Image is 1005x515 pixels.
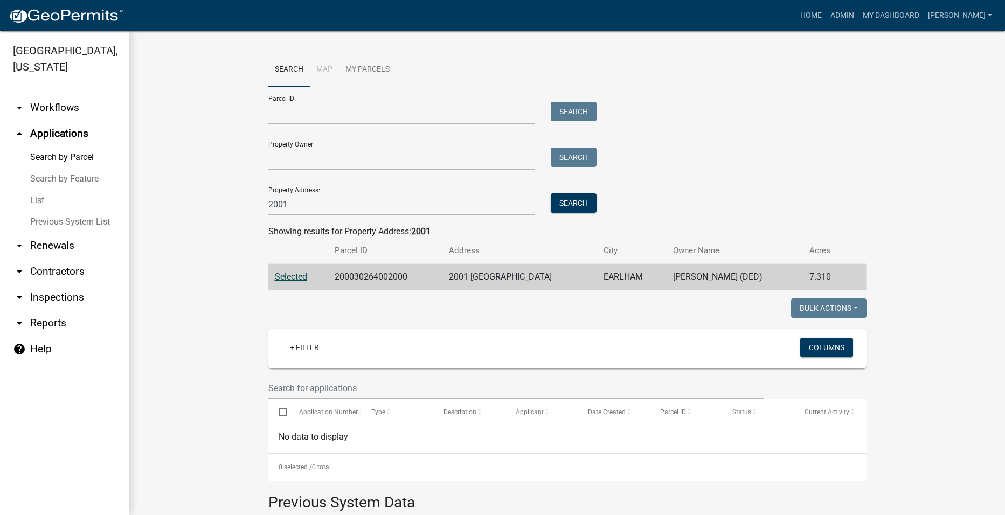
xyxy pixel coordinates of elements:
[268,426,867,453] div: No data to display
[13,239,26,252] i: arrow_drop_down
[516,408,544,416] span: Applicant
[924,5,996,26] a: [PERSON_NAME]
[443,408,476,416] span: Description
[281,338,328,357] a: + Filter
[268,399,289,425] datatable-header-cell: Select
[588,408,626,416] span: Date Created
[268,454,867,481] div: 0 total
[13,265,26,278] i: arrow_drop_down
[667,238,803,263] th: Owner Name
[551,102,597,121] button: Search
[339,53,396,87] a: My Parcels
[442,264,597,290] td: 2001 [GEOGRAPHIC_DATA]
[13,291,26,304] i: arrow_drop_down
[13,127,26,140] i: arrow_drop_up
[805,408,849,416] span: Current Activity
[268,481,867,514] h3: Previous System Data
[803,238,849,263] th: Acres
[371,408,385,416] span: Type
[268,53,310,87] a: Search
[13,343,26,356] i: help
[13,317,26,330] i: arrow_drop_down
[328,238,442,263] th: Parcel ID
[660,408,686,416] span: Parcel ID
[268,225,867,238] div: Showing results for Property Address:
[796,5,826,26] a: Home
[597,264,667,290] td: EARLHAM
[667,264,803,290] td: [PERSON_NAME] (DED)
[299,408,358,416] span: Application Number
[433,399,505,425] datatable-header-cell: Description
[803,264,849,290] td: 7.310
[800,338,853,357] button: Columns
[794,399,867,425] datatable-header-cell: Current Activity
[551,148,597,167] button: Search
[268,377,764,399] input: Search for applications
[328,264,442,290] td: 200030264002000
[361,399,433,425] datatable-header-cell: Type
[275,272,307,282] a: Selected
[858,5,924,26] a: My Dashboard
[597,238,667,263] th: City
[289,399,361,425] datatable-header-cell: Application Number
[826,5,858,26] a: Admin
[551,193,597,213] button: Search
[442,238,597,263] th: Address
[13,101,26,114] i: arrow_drop_down
[505,399,578,425] datatable-header-cell: Applicant
[791,298,867,318] button: Bulk Actions
[650,399,722,425] datatable-header-cell: Parcel ID
[411,226,431,236] strong: 2001
[279,463,312,471] span: 0 selected /
[732,408,751,416] span: Status
[722,399,794,425] datatable-header-cell: Status
[578,399,650,425] datatable-header-cell: Date Created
